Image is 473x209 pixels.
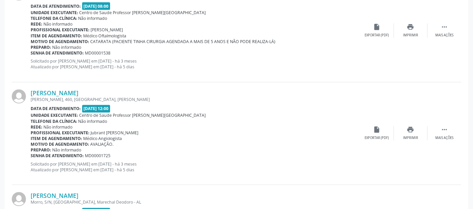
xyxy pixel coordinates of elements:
[31,10,78,16] b: Unidade executante:
[31,39,89,45] b: Motivo de agendamento:
[31,113,78,118] b: Unidade executante:
[435,33,453,38] div: Mais ações
[85,153,111,159] span: MD00001725
[83,136,122,142] span: Médico Angiologista
[85,50,111,56] span: MD00001538
[31,33,82,39] b: Item de agendamento:
[82,2,110,10] span: [DATE] 08:00
[53,147,81,153] span: Não informado
[78,119,107,125] span: Não informado
[31,153,84,159] b: Senha de atendimento:
[31,45,51,50] b: Preparo:
[31,119,77,125] b: Telefone da clínica:
[31,22,42,27] b: Rede:
[91,130,139,136] span: Jubrant [PERSON_NAME]
[91,142,114,147] span: AVALIAÇÃO.
[12,90,26,104] img: img
[31,192,78,200] a: [PERSON_NAME]
[31,97,360,103] div: [PERSON_NAME], 460, [GEOGRAPHIC_DATA], [PERSON_NAME]
[31,125,42,130] b: Rede:
[365,33,389,38] div: Exportar (PDF)
[31,27,90,33] b: Profissional executante:
[31,90,78,97] a: [PERSON_NAME]
[83,33,127,39] span: Médico Oftalmologista
[82,105,110,113] span: [DATE] 12:00
[31,200,360,205] div: Morro, S/N, [GEOGRAPHIC_DATA], Marechal Deodoro - AL
[407,24,414,31] i: print
[31,162,360,173] p: Solicitado por [PERSON_NAME] em [DATE] - há 3 meses Atualizado por [PERSON_NAME] em [DATE] - há 5...
[403,136,418,141] div: Imprimir
[79,113,206,118] span: Centro de Saude Professor [PERSON_NAME][GEOGRAPHIC_DATA]
[53,45,81,50] span: Não informado
[365,136,389,141] div: Exportar (PDF)
[31,142,89,147] b: Motivo de agendamento:
[373,24,381,31] i: insert_drive_file
[91,39,276,45] span: CATARATA (PACIENTE TINHA CIRURGIA AGENDADA A MAIS DE 5 ANOS E NÃO PODE REALIZA-LÁ)
[441,126,448,134] i: 
[31,3,81,9] b: Data de atendimento:
[31,136,82,142] b: Item de agendamento:
[31,130,90,136] b: Profissional executante:
[91,27,123,33] span: [PERSON_NAME]
[31,106,81,112] b: Data de atendimento:
[435,136,453,141] div: Mais ações
[373,126,381,134] i: insert_drive_file
[31,16,77,22] b: Telefone da clínica:
[44,125,73,130] span: Não informado
[44,22,73,27] span: Não informado
[78,16,107,22] span: Não informado
[12,192,26,206] img: img
[31,59,360,70] p: Solicitado por [PERSON_NAME] em [DATE] - há 3 meses Atualizado por [PERSON_NAME] em [DATE] - há 5...
[31,50,84,56] b: Senha de atendimento:
[407,126,414,134] i: print
[441,24,448,31] i: 
[403,33,418,38] div: Imprimir
[79,10,206,16] span: Centro de Saude Professor [PERSON_NAME][GEOGRAPHIC_DATA]
[31,147,51,153] b: Preparo:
